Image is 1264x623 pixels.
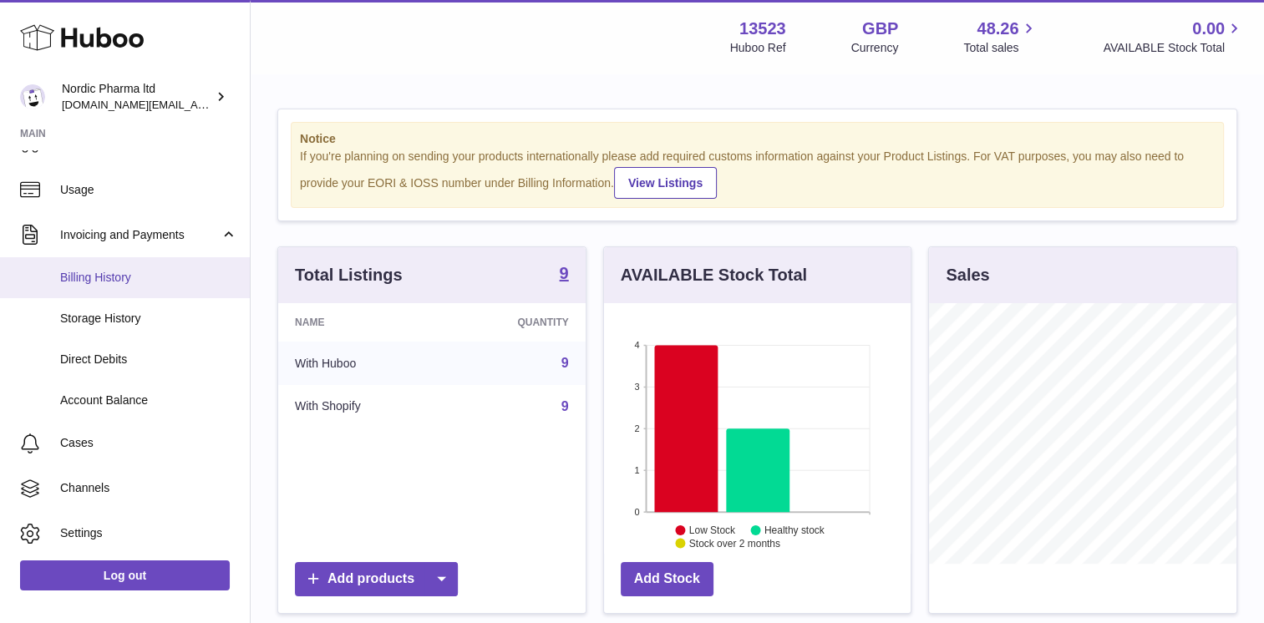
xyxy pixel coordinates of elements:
[60,393,237,408] span: Account Balance
[621,264,807,286] h3: AVAILABLE Stock Total
[1192,18,1225,40] span: 0.00
[634,423,639,433] text: 2
[278,385,444,428] td: With Shopify
[300,149,1215,199] div: If you're planning on sending your products internationally please add required customs informati...
[60,182,237,198] span: Usage
[634,507,639,517] text: 0
[634,340,639,350] text: 4
[561,399,569,413] a: 9
[60,525,237,541] span: Settings
[560,265,569,281] strong: 9
[689,524,736,536] text: Low Stock
[444,303,585,342] th: Quantity
[62,81,212,113] div: Nordic Pharma ltd
[60,480,237,496] span: Channels
[977,18,1018,40] span: 48.26
[739,18,786,40] strong: 13523
[560,265,569,285] a: 9
[60,227,220,243] span: Invoicing and Payments
[614,167,717,199] a: View Listings
[862,18,898,40] strong: GBP
[764,524,825,536] text: Healthy stock
[60,270,237,286] span: Billing History
[689,538,780,550] text: Stock over 2 months
[561,356,569,370] a: 9
[20,560,230,590] a: Log out
[851,40,899,56] div: Currency
[730,40,786,56] div: Huboo Ref
[60,435,237,451] span: Cases
[963,40,1038,56] span: Total sales
[946,264,989,286] h3: Sales
[60,352,237,367] span: Direct Debits
[62,98,332,111] span: [DOMAIN_NAME][EMAIL_ADDRESS][DOMAIN_NAME]
[1103,18,1244,56] a: 0.00 AVAILABLE Stock Total
[60,311,237,327] span: Storage History
[20,84,45,109] img: accounts.uk@nordicpharma.com
[295,264,403,286] h3: Total Listings
[300,131,1215,147] strong: Notice
[963,18,1038,56] a: 48.26 Total sales
[634,465,639,475] text: 1
[634,382,639,392] text: 3
[278,303,444,342] th: Name
[1103,40,1244,56] span: AVAILABLE Stock Total
[295,562,458,596] a: Add products
[278,342,444,385] td: With Huboo
[621,562,713,596] a: Add Stock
